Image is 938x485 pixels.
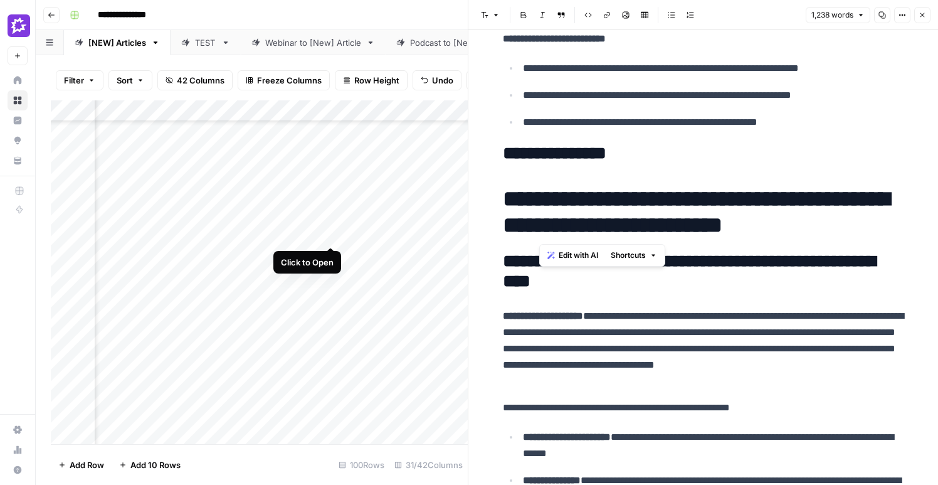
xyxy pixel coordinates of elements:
span: Add 10 Rows [130,459,181,471]
span: Row Height [354,74,399,87]
a: Settings [8,420,28,440]
a: Your Data [8,151,28,171]
button: Undo [413,70,461,90]
a: Podcast to [New] Article [386,30,530,55]
button: Freeze Columns [238,70,330,90]
span: Freeze Columns [257,74,322,87]
a: TEST [171,30,241,55]
span: Shortcuts [611,250,646,261]
span: Sort [117,74,133,87]
span: Undo [432,74,453,87]
button: 1,238 words [806,7,870,23]
div: 31/42 Columns [389,455,468,475]
span: Edit with AI [559,250,598,261]
div: [NEW] Articles [88,36,146,49]
a: Insights [8,110,28,131]
span: Filter [64,74,84,87]
button: Edit with AI [542,247,603,264]
span: Add Row [70,459,104,471]
span: 42 Columns [177,74,224,87]
button: Sort [108,70,152,90]
a: [NEW] Articles [64,30,171,55]
button: 42 Columns [157,70,233,90]
button: Filter [56,70,103,90]
a: Home [8,70,28,90]
a: Browse [8,90,28,110]
div: 100 Rows [334,455,389,475]
div: Click to Open [281,256,334,269]
button: Add Row [51,455,112,475]
button: Shortcuts [606,247,662,264]
img: Gong Logo [8,14,30,37]
a: Webinar to [New] Article [241,30,386,55]
button: Row Height [335,70,408,90]
a: Usage [8,440,28,460]
a: Opportunities [8,131,28,151]
div: TEST [195,36,216,49]
span: 1,238 words [811,9,853,21]
button: Help + Support [8,460,28,480]
button: Add 10 Rows [112,455,188,475]
div: Webinar to [New] Article [265,36,361,49]
div: Podcast to [New] Article [410,36,506,49]
button: Workspace: Gong [8,10,28,41]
